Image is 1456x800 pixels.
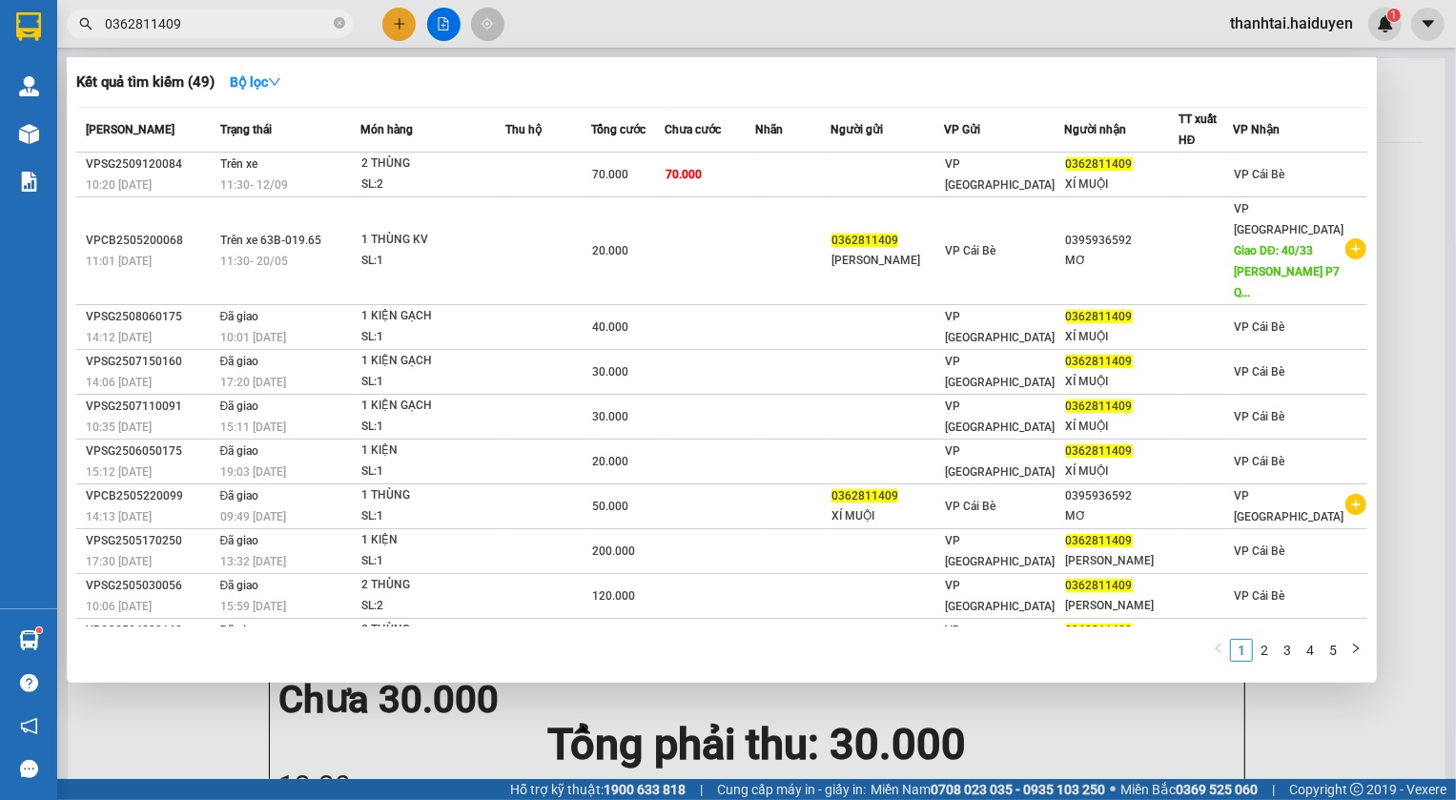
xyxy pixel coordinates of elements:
[220,255,288,268] span: 11:30 - 20/05
[1345,238,1366,259] span: plus-circle
[756,123,784,136] span: Nhãn
[1350,643,1362,654] span: right
[1345,494,1366,515] span: plus-circle
[220,123,272,136] span: Trạng thái
[361,396,504,417] div: 1 KIỆN GẠCH
[86,486,215,506] div: VPCB2505220099
[1230,639,1253,662] li: 1
[220,376,286,389] span: 17:20 [DATE]
[1066,551,1178,571] div: [PERSON_NAME]
[361,530,504,551] div: 1 KIỆN
[1253,639,1276,662] li: 2
[1234,320,1284,334] span: VP Cái Bè
[334,15,345,33] span: close-circle
[946,400,1056,434] span: VP [GEOGRAPHIC_DATA]
[1066,327,1178,347] div: XÍ MUỘI
[334,17,345,29] span: close-circle
[1207,639,1230,662] li: Previous Page
[19,172,39,192] img: solution-icon
[361,154,504,174] div: 2 THÙNG
[16,12,41,41] img: logo-vxr
[19,124,39,144] img: warehouse-icon
[1066,596,1178,616] div: [PERSON_NAME]
[86,178,152,192] span: 10:20 [DATE]
[86,621,215,641] div: VPSG2504230168
[592,544,635,558] span: 200.000
[220,555,286,568] span: 13:32 [DATE]
[220,331,286,344] span: 10:01 [DATE]
[361,596,504,617] div: SL: 2
[1234,202,1343,236] span: VP [GEOGRAPHIC_DATA]
[105,13,330,34] input: Tìm tên, số ĐT hoặc mã đơn
[592,244,628,257] span: 20.000
[946,310,1056,344] span: VP [GEOGRAPHIC_DATA]
[1066,624,1133,637] span: 0362811409
[86,352,215,372] div: VPSG2507150160
[946,500,996,513] span: VP Cái Bè
[361,551,504,572] div: SL: 1
[220,489,259,503] span: Đã giao
[1066,506,1178,526] div: MƠ
[86,397,215,417] div: VPSG2507110091
[20,760,38,778] span: message
[76,72,215,92] h3: Kết quả tìm kiếm ( 49 )
[1234,589,1284,603] span: VP Cái Bè
[592,320,628,334] span: 40.000
[361,575,504,596] div: 2 THÙNG
[230,74,281,90] strong: Bộ lọc
[1234,365,1284,379] span: VP Cái Bè
[361,462,504,482] div: SL: 1
[831,123,883,136] span: Người gửi
[220,600,286,613] span: 15:59 [DATE]
[1231,640,1252,661] a: 1
[831,251,943,271] div: [PERSON_NAME]
[86,331,152,344] span: 14:12 [DATE]
[946,355,1056,389] span: VP [GEOGRAPHIC_DATA]
[592,500,628,513] span: 50.000
[220,534,259,547] span: Đã giao
[361,351,504,372] div: 1 KIỆN GẠCH
[1276,639,1299,662] li: 3
[592,589,635,603] span: 120.000
[86,123,174,136] span: [PERSON_NAME]
[86,555,152,568] span: 17:30 [DATE]
[86,307,215,327] div: VPSG2508060175
[591,123,646,136] span: Tổng cước
[220,157,257,171] span: Trên xe
[1233,123,1280,136] span: VP Nhận
[1234,455,1284,468] span: VP Cái Bè
[361,306,504,327] div: 1 KIỆN GẠCH
[505,123,542,136] span: Thu hộ
[1066,355,1133,368] span: 0362811409
[361,251,504,272] div: SL: 1
[36,627,42,633] sup: 1
[1234,168,1284,181] span: VP Cái Bè
[86,441,215,462] div: VPSG2506050175
[946,579,1056,613] span: VP [GEOGRAPHIC_DATA]
[1066,400,1133,413] span: 0362811409
[86,531,215,551] div: VPSG2505170250
[1299,639,1322,662] li: 4
[945,123,981,136] span: VP Gửi
[592,168,628,181] span: 70.000
[86,154,215,174] div: VPSG2509120084
[79,17,92,31] span: search
[361,230,504,251] div: 1 THÙNG KV
[361,327,504,348] div: SL: 1
[220,579,259,592] span: Đã giao
[360,123,413,136] span: Món hàng
[946,244,996,257] span: VP Cái Bè
[361,506,504,527] div: SL: 1
[1254,640,1275,661] a: 2
[215,67,297,97] button: Bộ lọcdown
[1065,123,1127,136] span: Người nhận
[361,620,504,641] div: 2 THÙNG
[86,600,152,613] span: 10:06 [DATE]
[592,455,628,468] span: 20.000
[19,76,39,96] img: warehouse-icon
[1207,639,1230,662] button: left
[220,444,259,458] span: Đã giao
[86,255,152,268] span: 11:01 [DATE]
[946,534,1056,568] span: VP [GEOGRAPHIC_DATA]
[831,489,898,503] span: 0362811409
